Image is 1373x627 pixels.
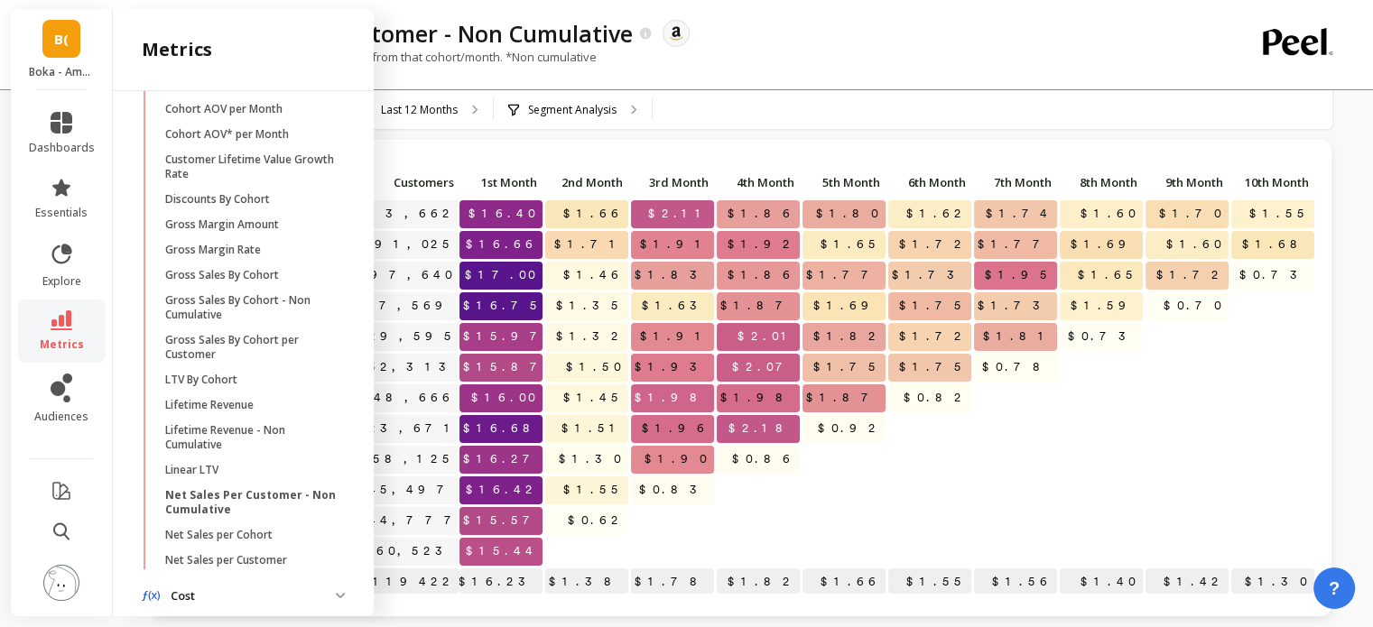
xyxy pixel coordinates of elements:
span: $1.87 [717,292,800,319]
h2: metrics [142,37,212,62]
span: $1.75 [895,292,971,319]
span: $1.69 [810,292,886,319]
span: $1.86 [724,262,800,289]
span: $1.59 [1067,292,1143,319]
span: $2.11 [645,200,714,227]
p: Linear LTV [165,463,218,477]
span: $15.44 [462,538,543,565]
div: Toggle SortBy [973,170,1059,198]
a: 60,523 [373,538,459,565]
span: 9th Month [1149,175,1223,189]
p: Customer Lifetime Value Growth Rate [165,152,338,181]
div: Toggle SortBy [459,170,544,198]
span: $1.95 [981,262,1057,289]
span: $1.73 [974,292,1057,319]
span: $0.82 [900,384,971,411]
p: 1st Month [459,170,543,195]
p: $1.42 [1146,568,1229,595]
img: navigation item icon [142,590,160,602]
a: 148,666 [357,384,459,411]
a: 145,497 [351,476,461,503]
span: $0.92 [814,415,886,442]
span: 8th Month [1063,175,1137,189]
span: $1.50 [562,354,628,381]
span: metrics [40,337,84,352]
span: $1.91 [636,231,714,258]
button: ? [1313,567,1355,609]
p: $1.66 [802,568,886,595]
span: $16.42 [462,476,543,503]
span: $1.55 [1246,200,1314,227]
img: profile picture [43,565,79,601]
img: down caret icon [336,593,345,598]
p: Customers [351,170,459,195]
span: $1.83 [631,262,714,289]
div: Toggle SortBy [630,170,716,198]
span: $1.93 [631,354,714,381]
span: $1.72 [895,323,971,350]
span: $1.72 [1153,262,1229,289]
span: audiences [34,410,88,424]
p: Segment Analysis [528,103,617,117]
p: Net Sales Per Customer - Non Cumulative [165,488,338,517]
a: 152,313 [351,354,463,381]
p: Lifetime Revenue - Non Cumulative [165,423,338,452]
span: B( [54,29,69,50]
span: $17.00 [461,262,543,289]
span: $1.98 [631,384,714,411]
p: Gross Margin Rate [165,243,261,257]
span: $0.86 [728,446,800,473]
span: essentials [35,206,88,220]
span: $1.70 [1155,200,1229,227]
img: api.amazon.svg [668,25,684,41]
span: $1.63 [638,292,714,319]
p: 5th Month [802,170,886,195]
a: 123,671 [351,415,463,442]
p: Net Sales per Customer [165,553,287,567]
div: Toggle SortBy [887,170,973,198]
span: $15.57 [459,507,547,534]
p: Last 12 Months [381,103,458,117]
span: 7th Month [978,175,1052,189]
p: 7th Month [974,170,1057,195]
span: $16.68 [459,415,547,442]
span: $1.75 [895,354,971,381]
a: 83,662 [363,200,459,227]
span: $1.74 [982,200,1057,227]
span: $2.18 [725,415,800,442]
span: 3rd Month [635,175,709,189]
span: $1.45 [560,384,628,411]
p: Cohort AOV* per Month [165,127,289,142]
span: $2.01 [734,323,800,350]
p: Gross Margin Amount [165,217,279,232]
span: $1.68 [1238,231,1314,258]
span: dashboards [29,141,95,155]
p: Gross Sales By Cohort [165,268,279,282]
p: Net Sales per Cohort [165,528,273,542]
p: 2nd Month [545,170,628,195]
p: Net Sales Per Customer - Non Cumulative [182,18,633,49]
span: $0.83 [635,476,714,503]
span: $1.96 [638,415,714,442]
span: $16.66 [462,231,543,258]
span: $1.86 [724,200,800,227]
span: 6th Month [892,175,966,189]
span: $1.82 [810,323,886,350]
span: 10th Month [1235,175,1309,189]
p: Lifetime Revenue [165,398,254,412]
span: 2nd Month [549,175,623,189]
div: Toggle SortBy [1145,170,1230,198]
p: Discounts By Cohort [165,192,270,207]
span: $1.60 [1163,231,1229,258]
a: 129,595 [351,323,461,350]
span: $1.73 [888,262,971,289]
span: $1.55 [560,476,628,503]
span: $1.72 [895,231,971,258]
span: $0.70 [1160,292,1229,319]
p: Revenue generated per customer from that cohort/month. *Non cumulative [152,49,597,65]
span: 1st Month [463,175,537,189]
span: $1.77 [974,231,1057,258]
a: 158,125 [356,446,459,473]
a: 91,025 [371,231,459,258]
p: $1.56 [974,568,1057,595]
